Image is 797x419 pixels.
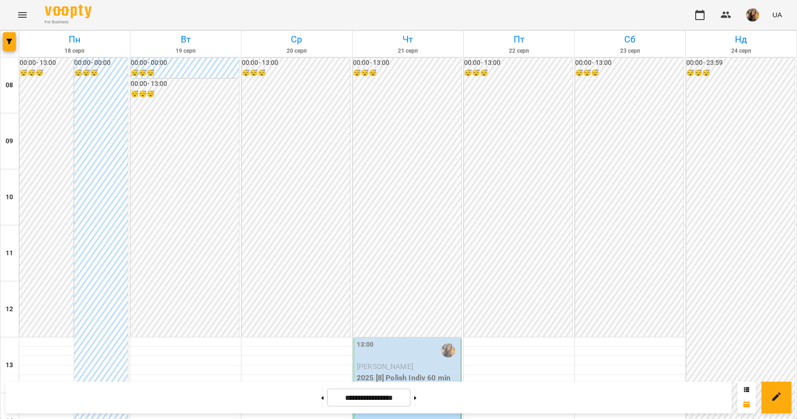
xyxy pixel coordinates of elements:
h6: 00:00 - 13:00 [242,58,350,68]
h6: 00:00 - 13:00 [464,58,572,68]
h6: 23 серп [576,47,684,56]
img: 2d1d2c17ffccc5d6363169c503fcce50.jpg [746,8,759,21]
span: [PERSON_NAME] [357,362,413,371]
h6: Нд [687,32,795,47]
h6: 😴😴😴 [575,68,684,78]
h6: 12 [6,304,13,314]
h6: 21 серп [354,47,462,56]
h6: Пн [21,32,128,47]
h6: 00:00 - 23:59 [686,58,795,68]
h6: 😴😴😴 [74,68,128,78]
span: UA [772,10,782,20]
button: UA [769,6,786,23]
h6: 😴😴😴 [464,68,572,78]
button: Menu [11,4,34,26]
h6: 00:00 - 00:00 [74,58,128,68]
h6: 😴😴😴 [131,68,239,78]
h6: Вт [132,32,240,47]
h6: 18 серп [21,47,128,56]
h6: 00:00 - 00:00 [131,58,239,68]
h6: 22 серп [465,47,573,56]
h6: Пт [465,32,573,47]
h6: 00:00 - 13:00 [575,58,684,68]
label: 13:00 [357,340,374,350]
h6: 😴😴😴 [353,68,461,78]
img: Voopty Logo [45,5,92,18]
h6: 10 [6,192,13,203]
h6: 😴😴😴 [686,68,795,78]
h6: Ср [243,32,351,47]
h6: Чт [354,32,462,47]
h6: 00:00 - 13:00 [20,58,73,68]
h6: 13 [6,360,13,370]
h6: 08 [6,80,13,91]
img: Куплевацька Олександра Іванівна (п) [441,343,455,357]
h6: 09 [6,136,13,147]
h6: 00:00 - 13:00 [353,58,461,68]
h6: 😴😴😴 [131,89,239,99]
h6: 😴😴😴 [20,68,73,78]
h6: 😴😴😴 [242,68,350,78]
h6: 24 серп [687,47,795,56]
h6: 20 серп [243,47,351,56]
h6: 00:00 - 13:00 [131,79,239,89]
h6: 19 серп [132,47,240,56]
p: 2025 [8] Polish Indiv 60 min [357,372,459,384]
h6: 11 [6,248,13,258]
h6: Сб [576,32,684,47]
span: For Business [45,19,92,25]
